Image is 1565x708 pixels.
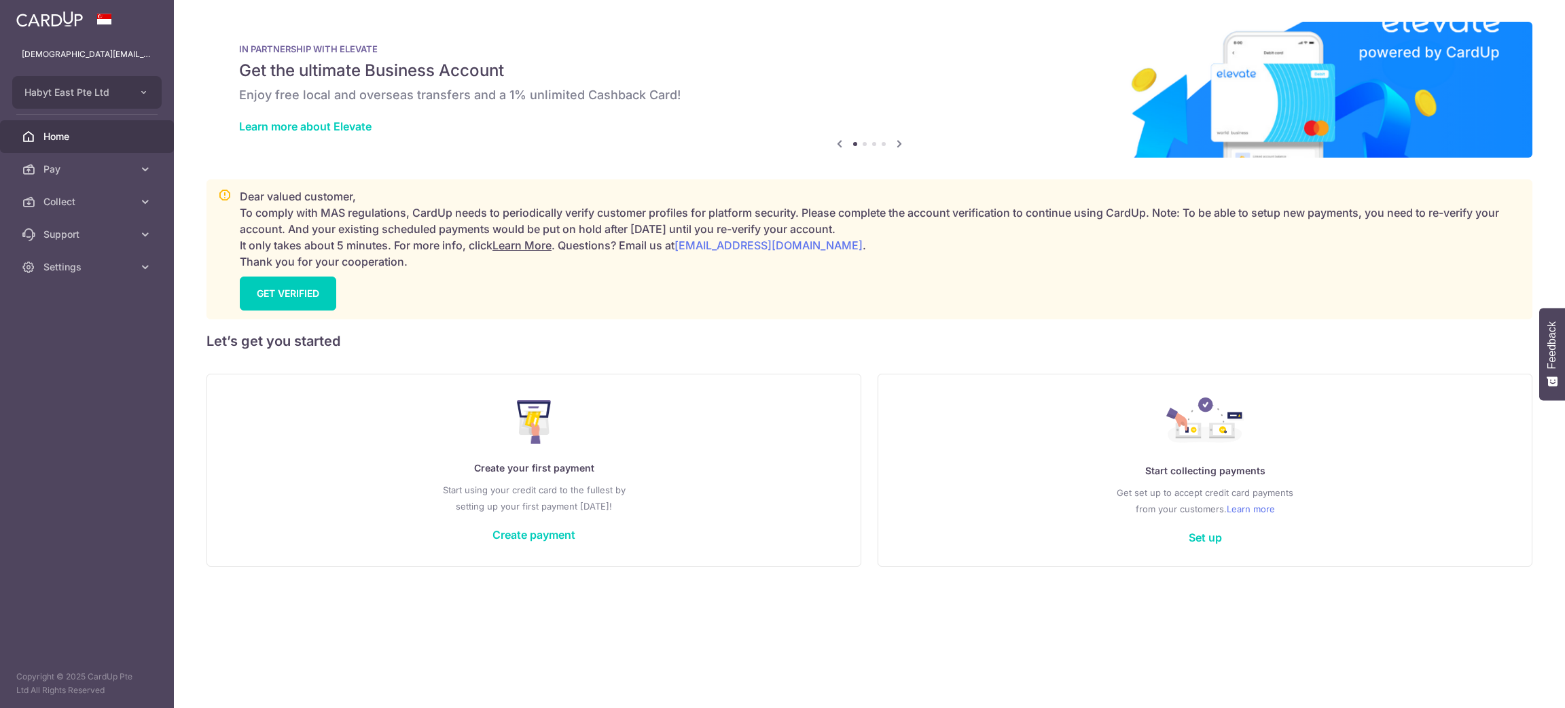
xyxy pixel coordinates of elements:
p: Start collecting payments [905,463,1505,479]
span: Feedback [1546,321,1558,369]
span: Support [43,228,133,241]
h6: Enjoy free local and overseas transfers and a 1% unlimited Cashback Card! [239,87,1500,103]
span: Home [43,130,133,143]
img: Renovation banner [206,22,1532,158]
p: [DEMOGRAPHIC_DATA][EMAIL_ADDRESS][DOMAIN_NAME] [22,48,152,61]
button: Habyt East Pte Ltd [12,76,162,109]
p: IN PARTNERSHIP WITH ELEVATE [239,43,1500,54]
p: Create your first payment [234,460,833,476]
img: CardUp [16,11,83,27]
h5: Let’s get you started [206,330,1532,352]
span: Settings [43,260,133,274]
p: Get set up to accept credit card payments from your customers. [905,484,1505,517]
a: Learn More [492,238,552,252]
a: [EMAIL_ADDRESS][DOMAIN_NAME] [674,238,863,252]
span: Pay [43,162,133,176]
a: Create payment [492,528,575,542]
span: Habyt East Pte Ltd [24,86,125,99]
p: Start using your credit card to the fullest by setting up your first payment [DATE]! [234,482,833,514]
img: Collect Payment [1166,397,1244,446]
h5: Get the ultimate Business Account [239,60,1500,82]
a: GET VERIFIED [240,277,336,311]
p: Dear valued customer, To comply with MAS regulations, CardUp needs to periodically verify custome... [240,188,1521,270]
a: Learn more [1227,501,1275,517]
button: Feedback - Show survey [1539,308,1565,400]
span: Collect [43,195,133,209]
img: Make Payment [517,400,552,444]
a: Learn more about Elevate [239,120,372,133]
a: Set up [1189,531,1222,544]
